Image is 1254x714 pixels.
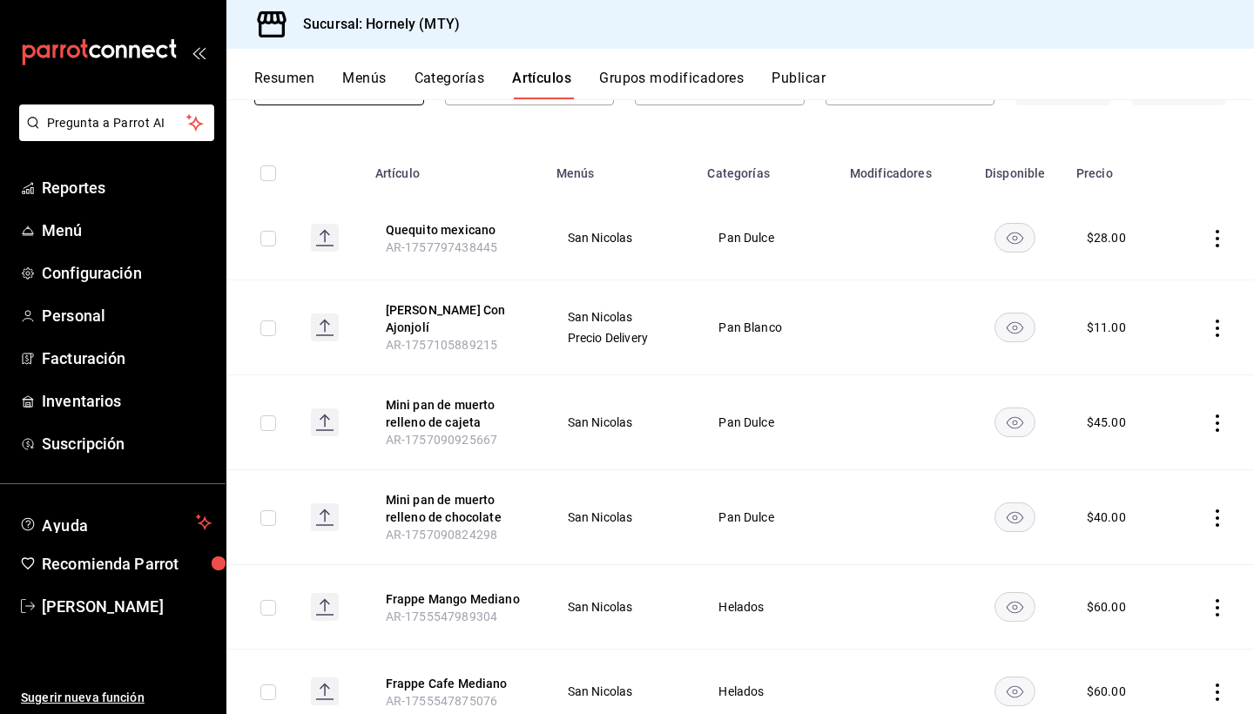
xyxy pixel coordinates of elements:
[386,433,497,447] span: AR-1757090925667
[19,104,214,141] button: Pregunta a Parrot AI
[546,140,698,196] th: Menús
[718,601,817,613] span: Helados
[994,223,1035,253] button: availability-product
[718,511,817,523] span: Pan Dulce
[1066,140,1173,196] th: Precio
[599,70,744,99] button: Grupos modificadores
[42,304,212,327] span: Personal
[568,511,676,523] span: San Nicolas
[1087,229,1126,246] div: $ 28.00
[42,261,212,285] span: Configuración
[568,601,676,613] span: San Nicolas
[994,502,1035,532] button: availability-product
[1087,414,1126,431] div: $ 45.00
[718,685,817,697] span: Helados
[47,114,187,132] span: Pregunta a Parrot AI
[42,347,212,370] span: Facturación
[386,221,525,239] button: edit-product-location
[192,45,206,59] button: open_drawer_menu
[1209,509,1226,527] button: actions
[12,126,214,145] a: Pregunta a Parrot AI
[568,685,676,697] span: San Nicolas
[254,70,1254,99] div: navigation tabs
[386,338,497,352] span: AR-1757105889215
[1087,509,1126,526] div: $ 40.00
[386,396,525,431] button: edit-product-location
[1209,684,1226,701] button: actions
[386,694,497,708] span: AR-1755547875076
[42,389,212,413] span: Inventarios
[386,491,525,526] button: edit-product-location
[386,240,497,254] span: AR-1757797438445
[386,610,497,623] span: AR-1755547989304
[21,689,212,707] span: Sugerir nueva función
[1087,683,1126,700] div: $ 60.00
[718,416,817,428] span: Pan Dulce
[772,70,826,99] button: Publicar
[697,140,839,196] th: Categorías
[1209,414,1226,432] button: actions
[1087,598,1126,616] div: $ 60.00
[1209,599,1226,616] button: actions
[42,595,212,618] span: [PERSON_NAME]
[994,408,1035,437] button: availability-product
[42,512,189,533] span: Ayuda
[568,232,676,244] span: San Nicolas
[289,14,460,35] h3: Sucursal: Hornely (MTY)
[839,140,965,196] th: Modificadores
[1209,320,1226,337] button: actions
[1087,319,1126,336] div: $ 11.00
[994,677,1035,706] button: availability-product
[42,552,212,576] span: Recomienda Parrot
[254,70,314,99] button: Resumen
[42,219,212,242] span: Menú
[365,140,546,196] th: Artículo
[42,176,212,199] span: Reportes
[568,332,676,344] span: Precio Delivery
[718,321,817,333] span: Pan Blanco
[994,592,1035,622] button: availability-product
[342,70,386,99] button: Menús
[1209,230,1226,247] button: actions
[965,140,1066,196] th: Disponible
[386,590,525,608] button: edit-product-location
[42,432,212,455] span: Suscripción
[568,416,676,428] span: San Nicolas
[386,528,497,542] span: AR-1757090824298
[994,313,1035,342] button: availability-product
[568,311,676,323] span: San Nicolas
[512,70,571,99] button: Artículos
[386,301,525,336] button: edit-product-location
[718,232,817,244] span: Pan Dulce
[386,675,525,692] button: edit-product-location
[415,70,485,99] button: Categorías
